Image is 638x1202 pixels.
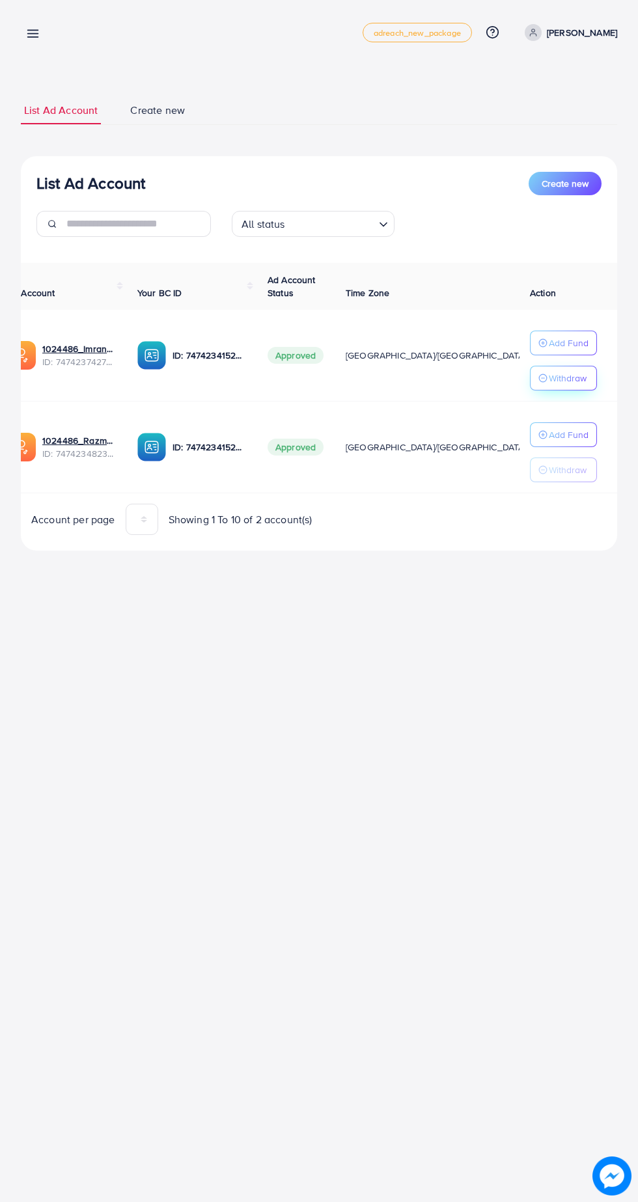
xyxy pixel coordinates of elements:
img: ic-ba-acc.ded83a64.svg [137,433,166,461]
span: Create new [130,103,185,118]
span: Your BC ID [137,286,182,299]
div: <span class='underline'>1024486_Razman_1740230915595</span></br>7474234823184416769 [42,434,117,461]
p: Withdraw [549,370,587,386]
span: Action [530,286,556,299]
button: Add Fund [530,422,597,447]
span: Approved [268,347,324,364]
span: [GEOGRAPHIC_DATA]/[GEOGRAPHIC_DATA] [346,441,527,454]
p: ID: 7474234152863678481 [173,439,247,455]
img: ic-ads-acc.e4c84228.svg [7,341,36,370]
span: Time Zone [346,286,389,299]
img: ic-ads-acc.e4c84228.svg [7,433,36,461]
a: adreach_new_package [363,23,472,42]
p: ID: 7474234152863678481 [173,348,247,363]
button: Add Fund [530,331,597,355]
span: List Ad Account [24,103,98,118]
span: Ad Account [7,286,55,299]
img: image [592,1156,631,1195]
button: Create new [529,172,602,195]
span: Create new [542,177,589,190]
span: Ad Account Status [268,273,316,299]
button: Withdraw [530,366,597,390]
button: Withdraw [530,458,597,482]
div: Search for option [232,211,395,237]
span: Showing 1 To 10 of 2 account(s) [169,512,312,527]
span: ID: 7474234823184416769 [42,447,117,460]
input: Search for option [289,212,374,234]
div: <span class='underline'>1024486_Imran_1740231528988</span></br>7474237427478233089 [42,342,117,369]
span: [GEOGRAPHIC_DATA]/[GEOGRAPHIC_DATA] [346,349,527,362]
span: adreach_new_package [374,29,461,37]
a: 1024486_Razman_1740230915595 [42,434,117,447]
span: ID: 7474237427478233089 [42,355,117,368]
h3: List Ad Account [36,174,145,193]
p: Add Fund [549,335,589,351]
p: Add Fund [549,427,589,443]
a: 1024486_Imran_1740231528988 [42,342,117,355]
span: All status [239,215,288,234]
span: Approved [268,439,324,456]
p: Withdraw [549,462,587,478]
img: ic-ba-acc.ded83a64.svg [137,341,166,370]
span: Account per page [31,512,115,527]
